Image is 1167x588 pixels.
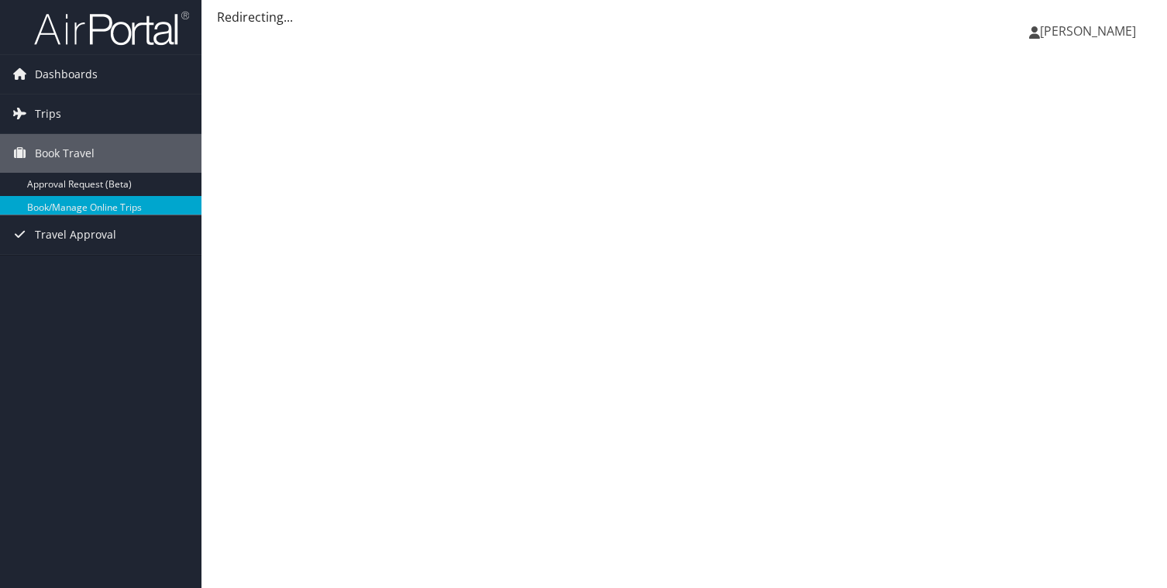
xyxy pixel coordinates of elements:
span: Trips [35,95,61,133]
span: Book Travel [35,134,95,173]
span: Travel Approval [35,215,116,254]
div: Redirecting... [217,8,1152,26]
img: airportal-logo.png [34,10,189,46]
span: Dashboards [35,55,98,94]
span: [PERSON_NAME] [1040,22,1136,40]
a: [PERSON_NAME] [1029,8,1152,54]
